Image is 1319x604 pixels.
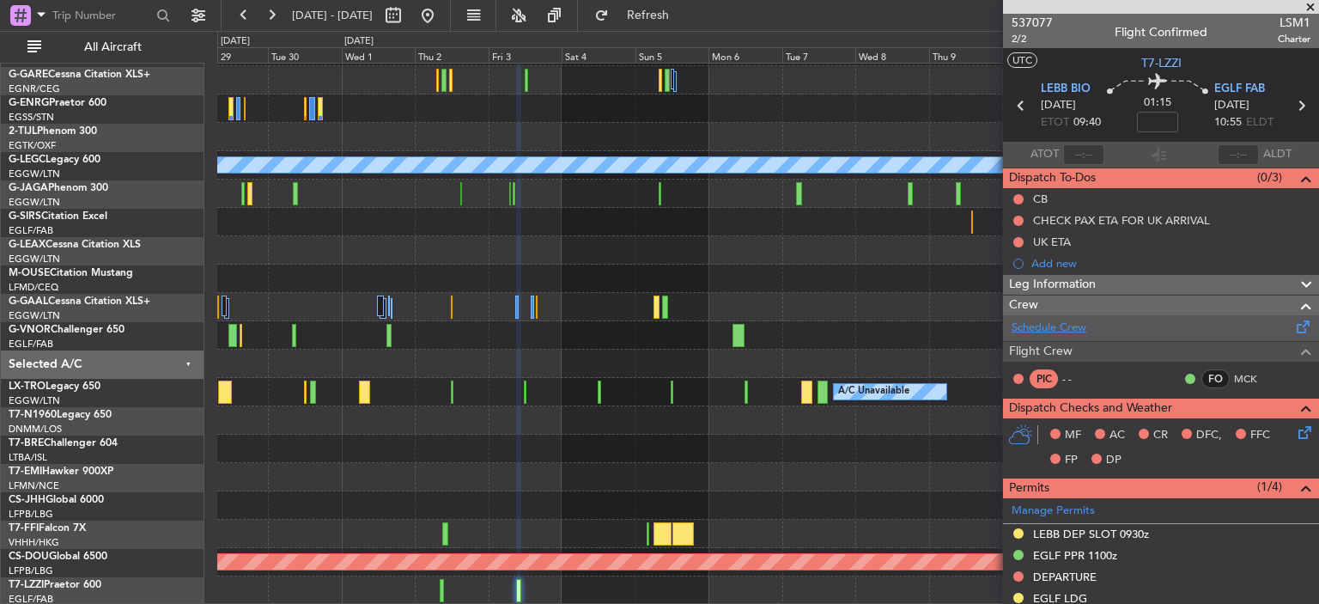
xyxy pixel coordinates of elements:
[1201,369,1230,388] div: FO
[9,580,101,590] a: T7-LZZIPraetor 600
[1012,320,1086,337] a: Schedule Crew
[635,47,709,63] div: Sun 5
[9,82,60,95] a: EGNR/CEG
[9,183,48,193] span: G-JAGA
[9,70,150,80] a: G-GARECessna Citation XLS+
[9,508,53,521] a: LFPB/LBG
[45,41,181,53] span: All Aircraft
[9,168,60,180] a: EGGW/LTN
[9,410,57,420] span: T7-N1960
[708,47,782,63] div: Mon 6
[9,268,50,278] span: M-OUSE
[1263,146,1292,163] span: ALDT
[9,253,60,265] a: EGGW/LTN
[1141,54,1182,72] span: T7-LZZI
[1234,371,1273,387] a: MCK
[9,211,107,222] a: G-SIRSCitation Excel
[9,523,86,534] a: T7-FFIFalcon 7X
[1065,452,1078,469] span: FP
[9,296,48,307] span: G-GAAL
[1033,527,1149,541] div: LEBB DEP SLOT 0930z
[1012,32,1053,46] span: 2/2
[9,423,62,436] a: DNMM/LOS
[1250,427,1270,444] span: FFC
[1109,427,1125,444] span: AC
[1033,548,1117,563] div: EGLF PPR 1100z
[1257,168,1282,186] span: (0/3)
[9,438,118,448] a: T7-BREChallenger 604
[1144,95,1171,112] span: 01:15
[1033,192,1048,206] div: CB
[9,98,49,108] span: G-ENRG
[1009,275,1096,295] span: Leg Information
[9,552,49,562] span: CS-DOU
[9,536,59,549] a: VHHH/HKG
[855,47,929,63] div: Wed 8
[9,438,44,448] span: T7-BRE
[1009,479,1049,498] span: Permits
[1063,144,1104,165] input: --:--
[1033,570,1097,584] div: DEPARTURE
[1030,146,1059,163] span: ATOT
[9,296,150,307] a: G-GAALCessna Citation XLS+
[1062,371,1101,387] div: - -
[1031,256,1310,271] div: Add new
[9,139,56,152] a: EGTK/OXF
[9,281,58,294] a: LFMD/CEQ
[9,381,100,392] a: LX-TROLegacy 650
[52,3,151,28] input: Trip Number
[1033,213,1210,228] div: CHECK PAX ETA FOR UK ARRIVAL
[9,410,112,420] a: T7-N1960Legacy 650
[342,47,416,63] div: Wed 1
[9,126,97,137] a: 2-TIJLPhenom 300
[9,394,60,407] a: EGGW/LTN
[9,224,53,237] a: EGLF/FAB
[489,47,562,63] div: Fri 3
[9,325,51,335] span: G-VNOR
[9,98,106,108] a: G-ENRGPraetor 600
[1106,452,1121,469] span: DP
[9,70,48,80] span: G-GARE
[612,9,684,21] span: Refresh
[1012,503,1095,520] a: Manage Permits
[9,325,125,335] a: G-VNORChallenger 650
[782,47,856,63] div: Tue 7
[268,47,342,63] div: Tue 30
[195,47,269,63] div: Mon 29
[1073,114,1101,131] span: 09:40
[1009,296,1038,315] span: Crew
[9,211,41,222] span: G-SIRS
[838,379,909,405] div: A/C Unavailable
[1065,427,1081,444] span: MF
[1033,235,1071,249] div: UK ETA
[9,495,104,505] a: CS-JHHGlobal 6000
[587,2,690,29] button: Refresh
[9,451,47,464] a: LTBA/ISL
[1278,32,1310,46] span: Charter
[9,552,107,562] a: CS-DOUGlobal 6500
[9,338,53,351] a: EGLF/FAB
[1214,97,1249,114] span: [DATE]
[1009,168,1096,188] span: Dispatch To-Dos
[1115,23,1207,41] div: Flight Confirmed
[1041,81,1091,98] span: LEBB BIO
[9,523,39,534] span: T7-FFI
[1214,114,1242,131] span: 10:55
[1009,342,1073,362] span: Flight Crew
[929,47,1003,63] div: Thu 9
[9,580,44,590] span: T7-LZZI
[9,155,46,165] span: G-LEGC
[9,381,46,392] span: LX-TRO
[1012,14,1053,32] span: 537077
[415,47,489,63] div: Thu 2
[9,155,100,165] a: G-LEGCLegacy 600
[1030,369,1058,388] div: PIC
[9,564,53,577] a: LFPB/LBG
[1009,399,1172,418] span: Dispatch Checks and Weather
[19,34,186,61] button: All Aircraft
[9,479,59,492] a: LFMN/NCE
[9,467,42,477] span: T7-EMI
[1041,97,1076,114] span: [DATE]
[9,467,113,477] a: T7-EMIHawker 900XP
[9,240,46,250] span: G-LEAX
